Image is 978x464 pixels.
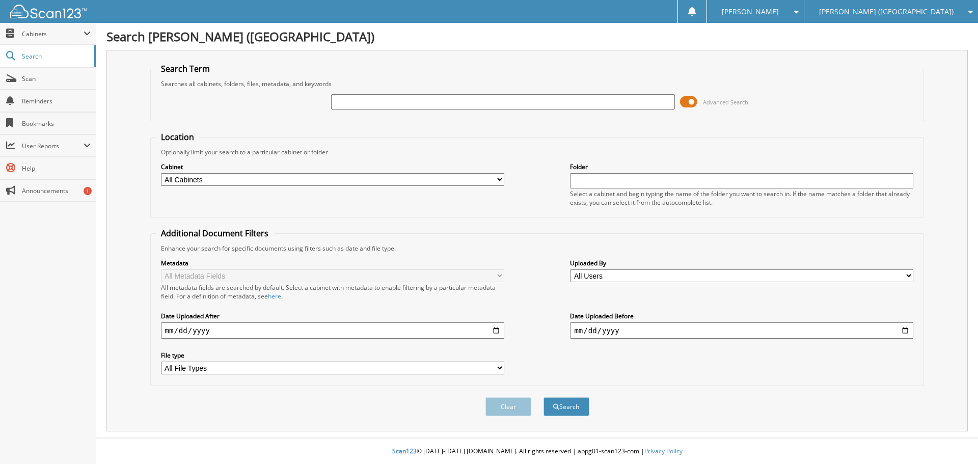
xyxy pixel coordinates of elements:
span: Scan123 [392,447,417,455]
span: Cabinets [22,30,84,38]
button: Search [544,397,589,416]
span: Reminders [22,97,91,105]
img: scan123-logo-white.svg [10,5,87,18]
button: Clear [485,397,531,416]
span: Search [22,52,89,61]
h1: Search [PERSON_NAME] ([GEOGRAPHIC_DATA]) [106,28,968,45]
span: Advanced Search [703,98,748,106]
legend: Location [156,131,199,143]
legend: Search Term [156,63,215,74]
span: [PERSON_NAME] ([GEOGRAPHIC_DATA]) [819,9,954,15]
input: start [161,322,504,339]
label: Uploaded By [570,259,913,267]
a: Privacy Policy [644,447,683,455]
div: Enhance your search for specific documents using filters such as date and file type. [156,244,919,253]
span: Help [22,164,91,173]
div: Optionally limit your search to a particular cabinet or folder [156,148,919,156]
label: Metadata [161,259,504,267]
span: Scan [22,74,91,83]
label: Date Uploaded Before [570,312,913,320]
div: 1 [84,187,92,195]
legend: Additional Document Filters [156,228,274,239]
div: Searches all cabinets, folders, files, metadata, and keywords [156,79,919,88]
input: end [570,322,913,339]
span: User Reports [22,142,84,150]
span: Announcements [22,186,91,195]
div: © [DATE]-[DATE] [DOMAIN_NAME]. All rights reserved | appg01-scan123-com | [96,439,978,464]
div: All metadata fields are searched by default. Select a cabinet with metadata to enable filtering b... [161,283,504,301]
a: here [268,292,281,301]
span: Bookmarks [22,119,91,128]
label: Date Uploaded After [161,312,504,320]
label: Folder [570,162,913,171]
label: Cabinet [161,162,504,171]
span: [PERSON_NAME] [722,9,779,15]
label: File type [161,351,504,360]
div: Select a cabinet and begin typing the name of the folder you want to search in. If the name match... [570,189,913,207]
